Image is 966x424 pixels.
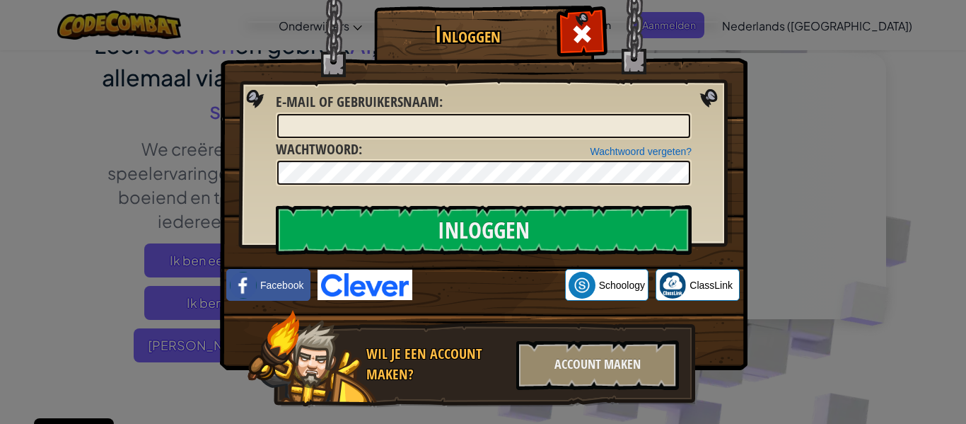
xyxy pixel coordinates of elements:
[516,340,679,390] div: Account maken
[590,146,692,157] a: Wachtwoord vergeten?
[318,270,412,300] img: clever-logo-blue.png
[366,344,508,384] div: Wil je een account maken?
[276,205,692,255] input: Inloggen
[599,278,645,292] span: Schoology
[412,270,565,301] iframe: Knop Inloggen met Google
[230,272,257,299] img: facebook_small.png
[276,92,443,113] label: :
[689,278,733,292] span: ClassLink
[659,272,686,299] img: classlink-logo-small.png
[378,22,558,47] h1: Inloggen
[260,278,303,292] span: Facebook
[276,139,362,160] label: :
[569,272,595,299] img: schoology.png
[276,92,439,111] span: E-mail of gebruikersnaam
[276,139,359,159] span: Wachtwoord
